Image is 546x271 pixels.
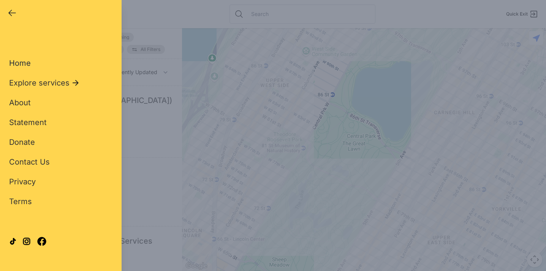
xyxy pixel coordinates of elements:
[9,137,35,147] a: Donate
[9,58,31,68] a: Home
[9,98,31,107] span: About
[9,78,70,88] span: Explore services
[9,176,36,187] a: Privacy
[9,177,36,186] span: Privacy
[9,78,80,88] button: Explore services
[9,59,31,68] span: Home
[9,118,47,127] span: Statement
[9,196,32,207] a: Terms
[9,157,50,167] a: Contact Us
[9,138,35,147] span: Donate
[9,97,31,108] a: About
[9,117,47,128] a: Statement
[9,197,32,206] span: Terms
